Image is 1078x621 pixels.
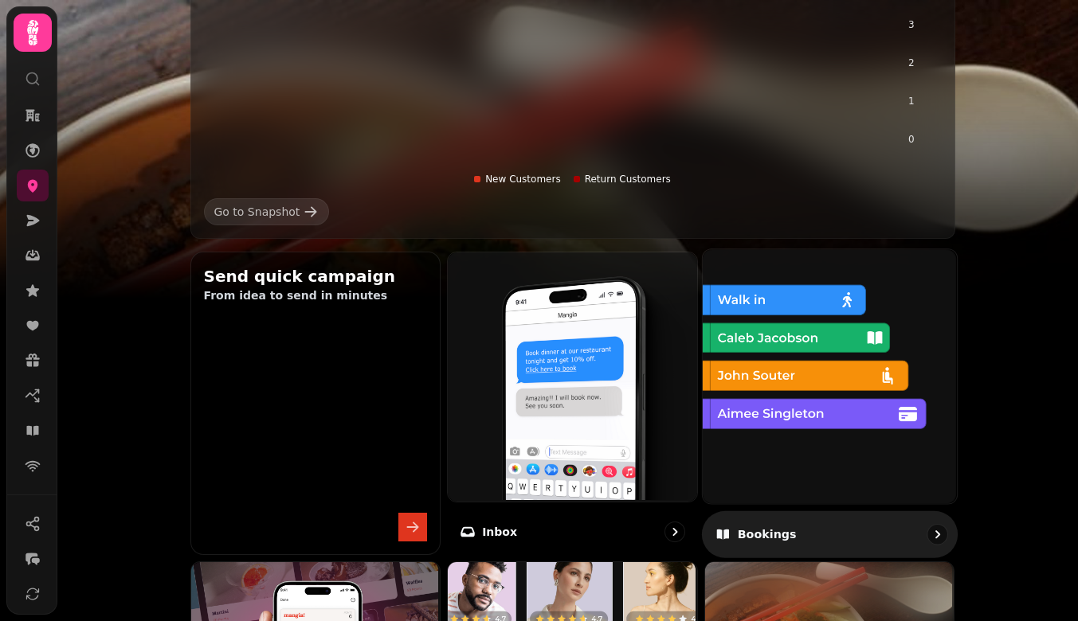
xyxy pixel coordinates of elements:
a: Go to Snapshot [204,198,330,225]
img: Bookings [701,248,955,502]
button: Send quick campaignFrom idea to send in minutes [190,252,441,555]
a: InboxInbox [447,252,698,555]
tspan: 3 [908,19,915,30]
img: Inbox [446,251,696,500]
svg: go to [929,526,945,542]
tspan: 0 [908,134,915,145]
tspan: 2 [908,57,915,68]
p: From idea to send in minutes [204,287,428,303]
p: Bookings [738,526,797,542]
a: BookingsBookings [702,248,958,557]
h2: Send quick campaign [204,265,428,287]
tspan: 1 [908,96,915,107]
div: Go to Snapshot [214,204,300,220]
div: Return Customers [574,173,671,186]
svg: go to [667,524,683,540]
div: New Customers [474,173,561,186]
p: Inbox [482,524,517,540]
